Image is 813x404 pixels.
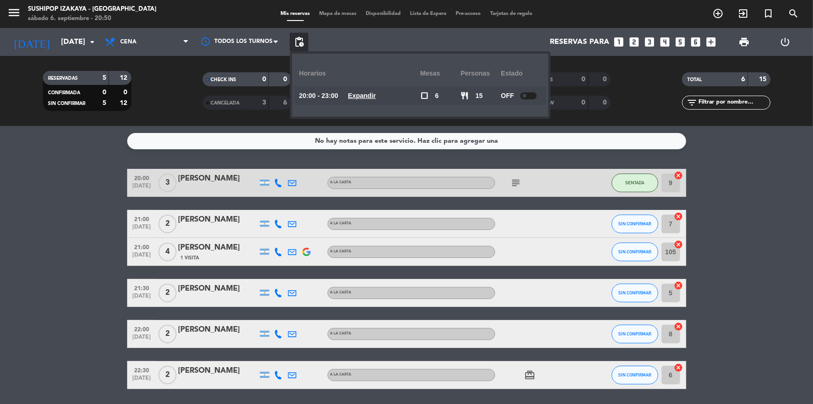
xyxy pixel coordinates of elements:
i: menu [7,6,21,20]
span: TOTAL [688,77,702,82]
div: Sushipop Izakaya - [GEOGRAPHIC_DATA] [28,5,157,14]
strong: 6 [283,99,289,106]
strong: 12 [120,75,129,81]
span: 22:30 [130,364,154,375]
span: CONFIRMADA [48,91,81,95]
span: CHECK INS [211,77,237,82]
button: SIN CONFIRMAR [612,366,658,384]
span: 20:00 - 23:00 [299,91,338,101]
span: Lista de Espera [405,11,451,16]
span: Tarjetas de regalo [485,11,537,16]
strong: 3 [262,99,266,106]
div: No hay notas para este servicio. Haz clic para agregar una [315,136,498,146]
strong: 15 [759,76,768,83]
span: Mapa de mesas [314,11,361,16]
span: 21:30 [130,282,154,293]
i: exit_to_app [738,8,749,19]
span: Reservas para [550,38,609,47]
span: Cena [120,39,137,45]
span: 1 Visita [181,254,199,262]
strong: 0 [102,89,106,96]
span: SIN CONFIRMAR [618,372,651,377]
span: 20:00 [130,172,154,183]
i: power_settings_new [780,36,791,48]
span: CANCELADA [211,101,240,105]
strong: 0 [123,89,129,96]
button: SIN CONFIRMAR [612,215,658,233]
span: A LA CARTA [330,222,352,225]
span: SIN CONFIRMAR [618,290,651,295]
span: check_box_outline_blank [420,91,429,100]
div: [PERSON_NAME] [178,365,258,377]
span: 21:00 [130,241,154,252]
i: looks_one [613,36,625,48]
i: turned_in_not [763,8,774,19]
i: arrow_drop_down [87,36,98,48]
strong: 0 [582,76,586,83]
i: cancel [674,322,683,331]
div: [PERSON_NAME] [178,242,258,254]
i: looks_4 [659,36,671,48]
span: A LA CARTA [330,332,352,335]
strong: 6 [742,76,745,83]
strong: 0 [582,99,586,106]
span: A LA CARTA [330,250,352,253]
i: search [788,8,799,19]
span: 6 [435,91,439,101]
span: Disponibilidad [361,11,405,16]
span: [DATE] [130,293,154,304]
i: cancel [674,363,683,372]
span: 4 [158,243,177,261]
span: [DATE] [130,334,154,345]
span: pending_actions [294,36,305,48]
span: Mis reservas [276,11,314,16]
div: [PERSON_NAME] [178,214,258,226]
span: A LA CARTA [330,373,352,376]
i: card_giftcard [525,369,536,381]
span: A LA CARTA [330,291,352,294]
span: 3 [158,174,177,192]
strong: 0 [262,76,266,83]
i: cancel [674,171,683,180]
i: looks_5 [674,36,686,48]
i: looks_6 [690,36,702,48]
span: 21:00 [130,213,154,224]
strong: 12 [120,100,129,106]
span: restaurant [461,91,469,100]
span: SIN CONFIRMAR [618,221,651,226]
i: filter_list [687,97,698,108]
strong: 0 [603,76,608,83]
span: A LA CARTA [330,181,352,184]
span: 2 [158,284,177,302]
span: OFF [501,91,514,101]
div: Estado [501,61,541,86]
span: [DATE] [130,375,154,386]
span: print [738,36,750,48]
i: looks_3 [643,36,656,48]
i: add_circle_outline [712,8,724,19]
strong: 0 [283,76,289,83]
button: SIN CONFIRMAR [612,284,658,302]
button: menu [7,6,21,23]
span: [DATE] [130,252,154,263]
i: add_box [705,36,717,48]
span: 15 [476,91,483,101]
i: cancel [674,281,683,290]
img: google-logo.png [302,248,311,256]
div: Horarios [299,61,420,86]
div: [PERSON_NAME] [178,283,258,295]
button: SIN CONFIRMAR [612,325,658,343]
div: sábado 6. septiembre - 20:50 [28,14,157,23]
span: 2 [158,366,177,384]
strong: 0 [603,99,608,106]
i: cancel [674,212,683,221]
div: Mesas [420,61,461,86]
div: [PERSON_NAME] [178,324,258,336]
div: [PERSON_NAME] [178,173,258,185]
span: SIN CONFIRMAR [618,249,651,254]
u: Expandir [348,92,376,99]
strong: 5 [102,75,106,81]
i: looks_two [628,36,640,48]
span: 2 [158,325,177,343]
i: subject [511,177,522,188]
